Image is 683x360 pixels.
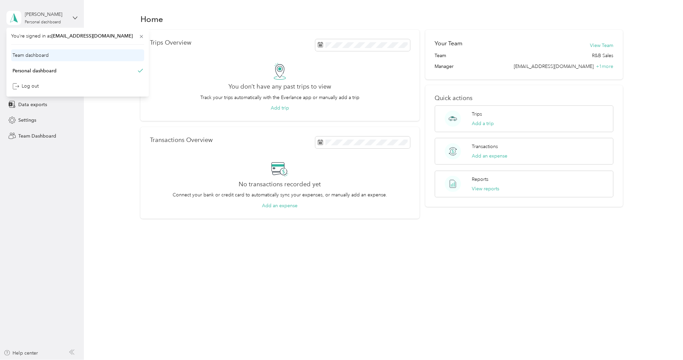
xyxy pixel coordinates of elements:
[435,52,446,59] span: Team
[150,137,213,144] p: Transactions Overview
[472,120,494,127] button: Add a trip
[472,176,489,183] p: Reports
[514,64,594,69] span: [EMAIL_ADDRESS][DOMAIN_NAME]
[239,181,321,188] h2: No transactions recorded yet
[472,152,508,160] button: Add an expense
[13,52,49,59] div: Team dashboard
[435,39,463,48] h2: Your Team
[472,143,498,150] p: Transactions
[13,82,39,90] div: Log out
[596,64,614,69] span: + 1 more
[271,104,289,112] button: Add trip
[262,202,298,209] button: Add an expense
[25,20,61,24] div: Personal dashboard
[18,117,36,124] span: Settings
[590,42,614,49] button: View Team
[435,63,454,70] span: Manager
[645,322,683,360] iframe: Everlance-gr Chat Button Frame
[4,350,38,357] button: Help center
[13,67,57,74] div: Personal dashboard
[18,101,47,108] span: Data exports
[435,95,614,102] p: Quick actions
[592,52,614,59] span: R&B Sales
[18,133,56,140] span: Team Dashboard
[229,83,331,90] h2: You don’t have any past trips to view
[173,191,387,198] p: Connect your bank or credit card to automatically sync your expenses, or manually add an expense.
[472,185,500,192] button: View reports
[25,11,67,18] div: [PERSON_NAME]
[140,16,163,23] h1: Home
[51,33,133,39] span: [EMAIL_ADDRESS][DOMAIN_NAME]
[11,32,144,40] span: You’re signed in as
[200,94,360,101] p: Track your trips automatically with the Everlance app or manually add a trip
[150,39,191,46] p: Trips Overview
[472,111,482,118] p: Trips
